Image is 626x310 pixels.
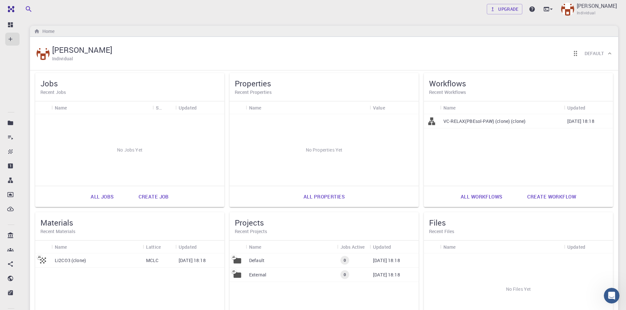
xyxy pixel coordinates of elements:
[55,257,86,264] p: Li2CO3 (clone)
[235,228,413,235] h6: Recent Projects
[424,101,440,114] div: Icon
[246,241,337,253] div: Name
[373,101,385,114] div: Value
[564,241,613,253] div: Updated
[577,10,595,16] span: Individual
[341,272,349,277] span: 0
[146,257,159,264] p: MCLC
[577,2,617,10] p: [PERSON_NAME]
[143,241,175,253] div: Lattice
[337,241,370,253] div: Jobs Active
[179,101,197,114] div: Updated
[564,101,613,114] div: Updated
[67,102,78,113] button: Sort
[261,242,272,252] button: Sort
[429,78,608,89] h5: Workflows
[261,102,272,113] button: Sort
[604,288,619,303] iframe: Intercom live chat
[175,101,224,114] div: Updated
[341,258,349,263] span: 0
[146,241,161,253] div: Lattice
[585,102,596,113] button: Sort
[161,242,171,252] button: Sort
[35,101,52,114] div: Icon
[230,114,419,186] div: No Properties Yet
[373,241,391,253] div: Updated
[131,189,176,204] a: Create job
[429,217,608,228] h5: Files
[246,101,370,114] div: Name
[567,241,585,253] div: Updated
[429,89,608,96] h6: Recent Workflows
[456,102,466,113] button: Sort
[440,101,564,114] div: Name
[30,37,618,70] div: Roman Anoshkin[PERSON_NAME]IndividualReorder cardsDefault
[443,118,526,125] p: VC-RELAX(PBEsol-PAW) (clone) (clone)
[5,6,14,12] img: logo
[373,257,400,264] p: [DATE] 18:18
[235,89,413,96] h6: Recent Properties
[585,242,596,252] button: Sort
[385,102,395,113] button: Sort
[12,5,48,10] span: Поддержка
[454,189,510,204] a: All workflows
[429,228,608,235] h6: Recent Files
[40,28,54,35] h6: Home
[162,102,172,113] button: Sort
[175,241,224,253] div: Updated
[340,241,365,253] div: Jobs Active
[179,257,206,264] p: [DATE] 18:18
[52,101,153,114] div: Name
[249,272,266,278] p: External
[567,101,585,114] div: Updated
[55,101,67,114] div: Name
[35,241,52,253] div: Icon
[585,50,604,57] h6: Default
[567,118,594,125] p: [DATE] 18:18
[52,45,112,55] h5: [PERSON_NAME]
[373,272,400,278] p: [DATE] 18:18
[197,102,207,113] button: Sort
[35,114,224,186] div: No Jobs Yet
[249,101,261,114] div: Name
[52,55,73,62] h6: Individual
[153,101,175,114] div: Status
[67,242,78,252] button: Sort
[40,217,219,228] h5: Materials
[424,241,440,253] div: Icon
[249,241,261,253] div: Name
[235,217,413,228] h5: Projects
[296,189,352,204] a: All properties
[487,4,522,14] a: Upgrade
[83,189,121,204] a: All jobs
[179,241,197,253] div: Updated
[156,101,162,114] div: Status
[40,89,219,96] h6: Recent Jobs
[569,47,582,60] button: Reorder cards
[230,241,246,253] div: Icon
[52,241,143,253] div: Name
[33,28,56,35] nav: breadcrumb
[40,228,219,235] h6: Recent Materials
[443,241,456,253] div: Name
[55,241,67,253] div: Name
[197,242,207,252] button: Sort
[235,78,413,89] h5: Properties
[37,47,50,60] img: Roman Anoshkin
[520,189,583,204] a: Create workflow
[561,3,574,16] img: Roman Anoshkin
[443,101,456,114] div: Name
[456,242,466,252] button: Sort
[370,241,419,253] div: Updated
[370,101,419,114] div: Value
[40,78,219,89] h5: Jobs
[230,101,246,114] div: Icon
[440,241,564,253] div: Name
[391,242,401,252] button: Sort
[249,257,264,264] p: Default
